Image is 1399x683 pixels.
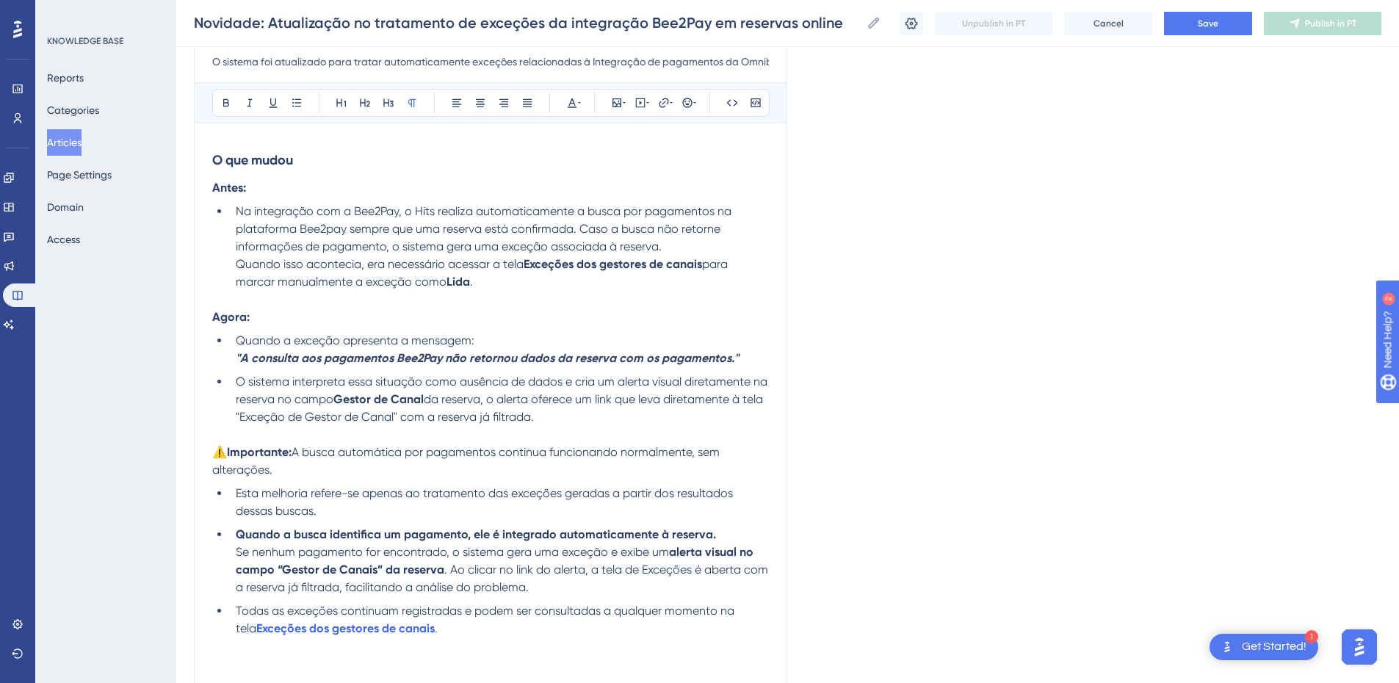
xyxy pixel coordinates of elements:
[236,333,474,347] span: Quando a exceção apresenta a mensagem:
[102,7,106,19] div: 2
[236,545,669,559] span: Se nenhum pagamento for encontrado, o sistema gera uma exceção e exibe um
[47,129,82,156] button: Articles
[333,392,424,406] strong: Gestor de Canal
[194,12,861,33] input: Article Name
[1305,630,1318,643] div: 1
[35,4,92,21] span: Need Help?
[47,194,84,220] button: Domain
[1218,638,1236,656] img: launcher-image-alternative-text
[962,18,1025,29] span: Unpublish in PT
[212,152,293,168] strong: O que mudou
[236,563,771,594] span: . Ao clicar no link do alerta, a tela de Exceções é aberta com a reserva já filtrada, facilitando...
[236,375,770,406] span: O sistema interpreta essa situação como ausência de dados e cria um alerta visual diretamente na ...
[1164,12,1252,35] button: Save
[1093,18,1124,29] span: Cancel
[212,445,227,459] span: ⚠️
[524,257,702,271] strong: Exceções dos gestores de canais
[435,621,438,635] span: .
[47,162,112,188] button: Page Settings
[1305,18,1356,29] span: Publish in PT
[47,226,80,253] button: Access
[236,604,737,635] span: Todas as exceções continuam registradas e podem ser consultadas a qualquer momento na tela
[236,527,716,541] strong: Quando a busca identifica um pagamento, ele é integrado automaticamente à reserva.
[256,621,438,635] a: Exceções dos gestores de canais.
[1064,12,1152,35] button: Cancel
[1264,12,1381,35] button: Publish in PT
[47,35,123,47] div: KNOWLEDGE BASE
[212,53,769,71] input: Article Description
[1337,625,1381,669] iframe: UserGuiding AI Assistant Launcher
[447,275,470,289] strong: Lida
[236,392,766,424] span: da reserva, o alerta oferece um link que leva diretamente à tela "Exceção de Gestor de Canal" com...
[47,97,99,123] button: Categories
[935,12,1052,35] button: Unpublish in PT
[236,257,524,271] span: Quando isso acontecia, era necessário acessar a tela
[236,486,736,518] span: Esta melhoria refere-se apenas ao tratamento das exceções geradas a partir dos resultados dessas ...
[47,65,84,91] button: Reports
[236,351,739,365] strong: "A consulta aos pagamentos Bee2Pay não retornou dados da reserva com os pagamentos."
[212,310,250,324] strong: Agora:
[256,621,435,635] strong: Exceções dos gestores de canais
[236,204,734,253] span: Na integração com a Bee2Pay, o Hits realiza automaticamente a busca por pagamentos na plataforma ...
[1242,639,1306,655] div: Get Started!
[212,181,246,195] strong: Antes:
[1210,634,1318,660] div: Open Get Started! checklist, remaining modules: 1
[212,445,723,477] span: A busca automática por pagamentos continua funcionando normalmente, sem alterações.
[1198,18,1218,29] span: Save
[470,275,473,289] span: .
[227,445,292,459] strong: Importante:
